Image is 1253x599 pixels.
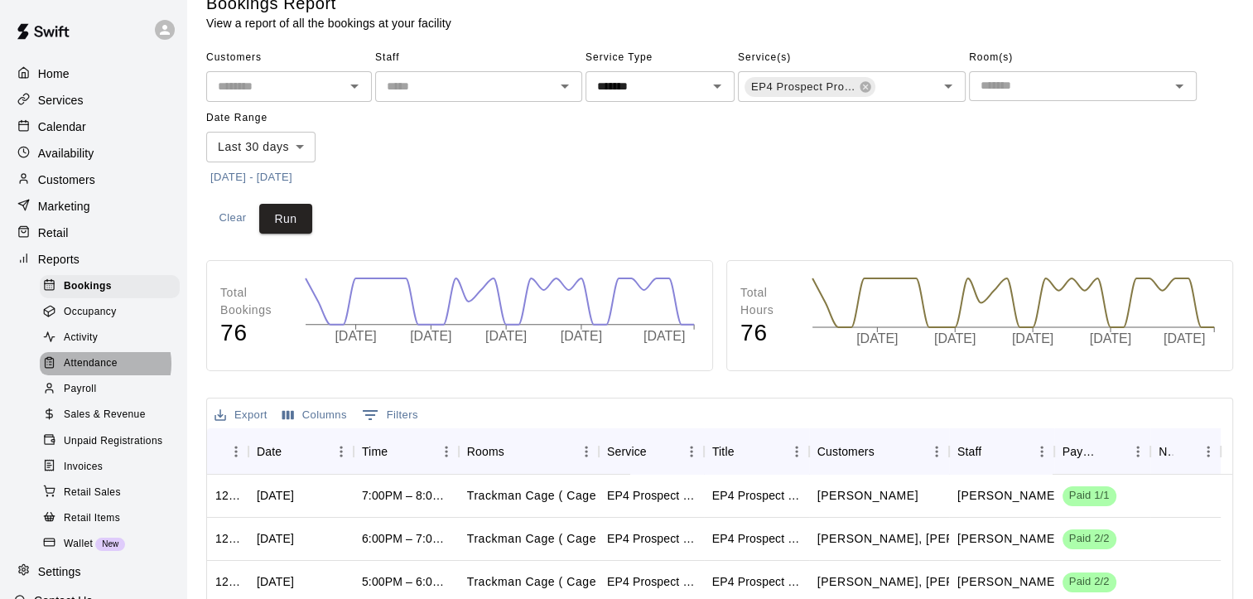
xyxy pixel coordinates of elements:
button: Sort [981,440,1005,463]
div: EP4 Prospect Program Hitting ( ages 13-15 ) [712,573,801,590]
div: EP4 Prospect Program Hitting ( ages 13-15 ) [712,530,801,547]
a: Home [13,61,173,86]
p: Retail [38,225,69,241]
a: Customers [13,167,173,192]
button: Menu [924,439,949,464]
button: Sort [282,440,305,463]
a: WalletNew [40,531,186,557]
tspan: [DATE] [856,331,898,345]
p: Melvin Garcia [957,573,1058,591]
p: Trackman Cage ( Cage 2 ) [467,573,615,591]
button: Sort [875,440,898,463]
div: Staff [949,428,1054,475]
div: Customers [817,428,875,475]
button: Open [343,75,366,98]
button: Menu [784,439,809,464]
div: Unpaid Registrations [40,430,180,453]
span: Invoices [64,459,103,476]
div: 1239303 [215,573,240,590]
div: EP4 Prospect Program Hitting ( ages 13-15 ) [607,573,696,590]
div: Fri, Sep 19, 2025 [257,530,294,547]
tspan: [DATE] [1012,331,1053,345]
button: [DATE] - [DATE] [206,165,296,191]
button: Open [1168,75,1191,98]
p: View a report of all the bookings at your facility [206,15,451,31]
a: Bookings [40,273,186,299]
div: ID [207,428,248,475]
button: Select columns [278,403,351,428]
span: Customers [206,45,372,71]
div: Date [257,428,282,475]
a: Retail Sales [40,480,186,505]
button: Sort [734,440,757,463]
div: Rooms [467,428,504,475]
span: Service Type [586,45,735,71]
button: Open [937,75,960,98]
p: Ahryan Guzman, Jaxson Espiritusanto [817,530,1028,548]
div: 1239304 [215,530,240,547]
div: Sales & Revenue [40,403,180,427]
a: Marketing [13,194,173,219]
div: Fri, Sep 19, 2025 [257,487,294,504]
div: Invoices [40,456,180,479]
span: Occupancy [64,304,117,321]
div: Payment [1063,428,1102,475]
p: Melvin Garcia [957,530,1058,548]
div: Retail Items [40,507,180,530]
a: Unpaid Registrations [40,428,186,454]
button: Menu [224,439,248,464]
div: Reports [13,247,173,272]
tspan: [DATE] [1090,331,1131,345]
tspan: [DATE] [335,329,376,343]
button: Sort [1102,440,1125,463]
tspan: [DATE] [643,329,685,343]
tspan: [DATE] [1164,331,1205,345]
div: Bookings [40,275,180,298]
button: Open [553,75,576,98]
div: Rooms [459,428,599,475]
div: Payment [1054,428,1150,475]
button: Menu [679,439,704,464]
p: Reports [38,251,80,268]
div: Calendar [13,114,173,139]
a: Settings [13,559,173,584]
span: Attendance [64,355,118,372]
div: 6:00PM – 7:00PM [362,530,451,547]
span: Sales & Revenue [64,407,146,423]
div: Title [712,428,735,475]
div: Retail [13,220,173,245]
span: Staff [375,45,582,71]
button: Sort [647,440,670,463]
div: Date [248,428,354,475]
div: Last 30 days [206,132,316,162]
p: Customers [38,171,95,188]
span: Date Range [206,105,351,132]
div: Attendance [40,352,180,375]
button: Sort [388,440,411,463]
p: Total Bookings [220,284,288,319]
tspan: [DATE] [410,329,451,343]
a: Payroll [40,377,186,403]
span: EP4 Prospect Program Hitting ( ages [DEMOGRAPHIC_DATA] ) [745,79,862,95]
a: Availability [13,141,173,166]
div: Fri, Sep 19, 2025 [257,573,294,590]
div: Payroll [40,378,180,401]
div: Occupancy [40,301,180,324]
span: Bookings [64,278,112,295]
div: Notes [1159,428,1173,475]
span: Room(s) [969,45,1197,71]
div: 7:00PM – 8:00PM [362,487,451,504]
div: Service [599,428,704,475]
div: Service [607,428,647,475]
div: Title [704,428,809,475]
p: Trackman Cage ( Cage 2 ) [467,487,615,505]
div: Time [354,428,459,475]
div: Retail Sales [40,481,180,505]
button: Menu [329,439,354,464]
a: Services [13,88,173,113]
